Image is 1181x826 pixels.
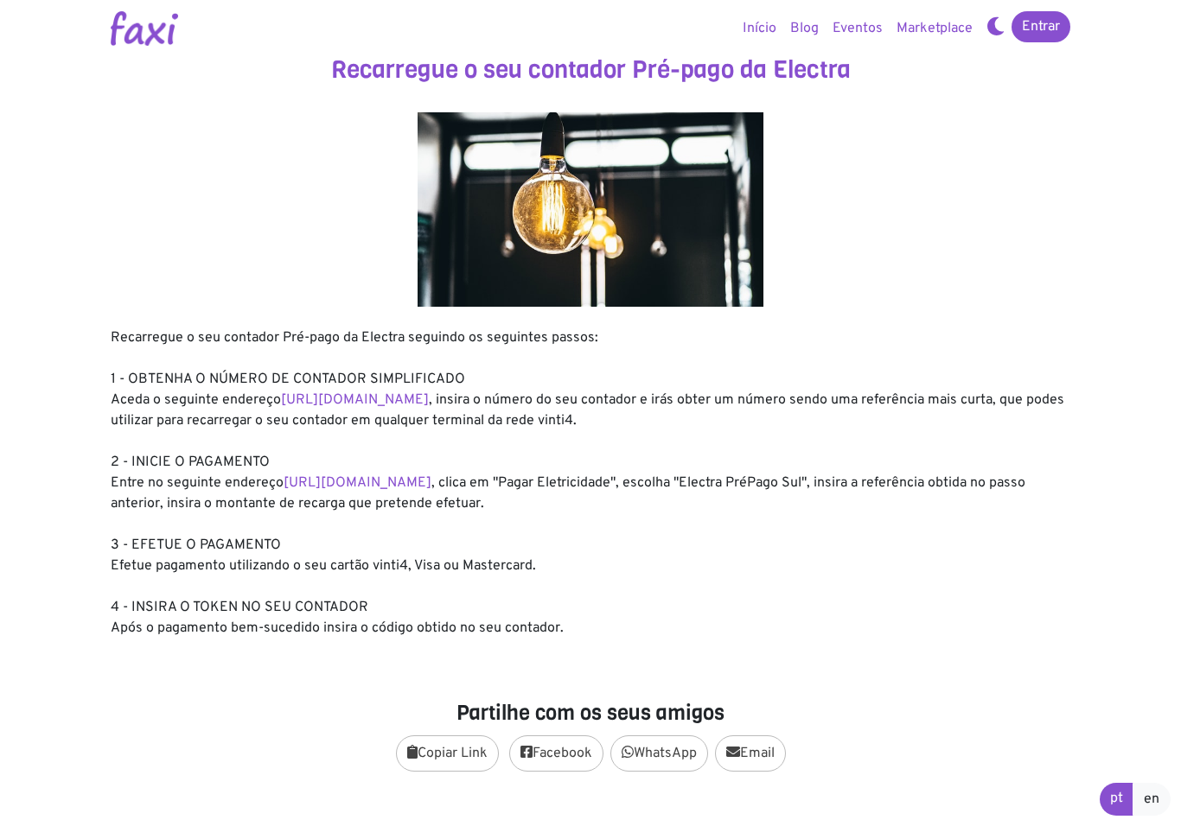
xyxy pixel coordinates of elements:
a: Eventos [826,11,890,46]
button: Copiar Link [396,735,499,772]
a: pt [1100,783,1133,816]
div: Recarregue o seu contador Pré-pago da Electra seguindo os seguintes passos: 1 - OBTENHA O NÚMERO ... [111,327,1070,639]
img: energy.jpg [418,112,763,307]
img: Logotipo Faxi Online [111,11,178,46]
a: en [1133,783,1171,816]
a: Facebook [509,735,603,772]
a: Início [736,11,783,46]
a: [URL][DOMAIN_NAME] [281,391,429,409]
a: Marketplace [890,11,980,46]
a: Blog [783,11,826,46]
a: [URL][DOMAIN_NAME] [284,474,431,492]
a: WhatsApp [610,735,708,772]
h3: Recarregue o seu contador Pré-pago da Electra [111,55,1070,85]
h4: Partilhe com os seus amigos [111,701,1070,726]
a: Email [715,735,786,772]
a: Entrar [1012,11,1070,42]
